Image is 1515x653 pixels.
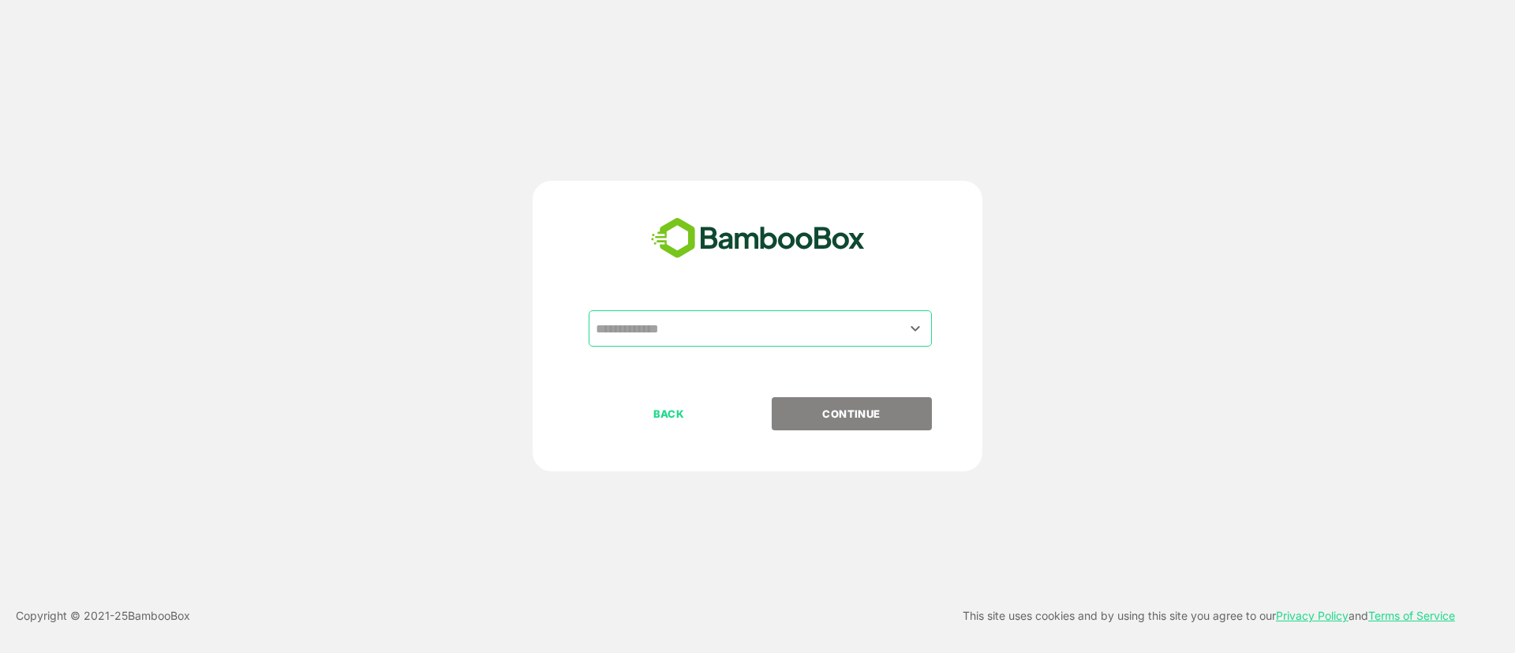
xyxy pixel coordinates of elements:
img: bamboobox [642,212,873,265]
button: BACK [589,397,749,430]
a: Privacy Policy [1276,609,1349,622]
p: This site uses cookies and by using this site you agree to our and [963,606,1455,625]
button: Open [905,317,926,339]
p: Copyright © 2021- 25 BambooBox [16,606,190,625]
button: CONTINUE [772,397,932,430]
p: CONTINUE [772,405,930,422]
p: BACK [590,405,748,422]
a: Terms of Service [1368,609,1455,622]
